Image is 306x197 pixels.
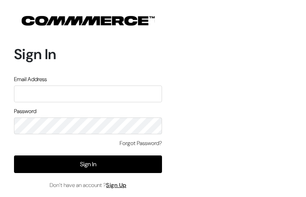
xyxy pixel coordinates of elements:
[22,16,155,26] img: COMMMERCE
[14,75,47,84] label: Email Address
[120,139,162,147] a: Forgot Password?
[50,181,126,189] span: Don’t have an account ?
[14,155,162,173] button: Sign In
[106,181,126,189] a: Sign Up
[14,46,162,63] h1: Sign In
[14,107,36,115] label: Password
